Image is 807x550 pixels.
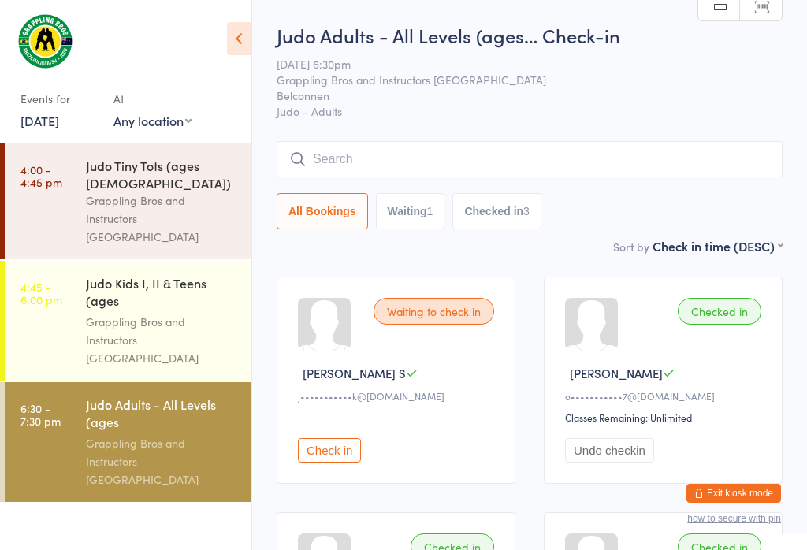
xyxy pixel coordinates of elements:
div: o•••••••••••7@[DOMAIN_NAME] [565,389,766,403]
button: Exit kiosk mode [686,484,781,503]
time: 6:30 - 7:30 pm [20,402,61,427]
button: Waiting1 [376,193,445,229]
div: Judo Kids I, II & Teens (ages [DEMOGRAPHIC_DATA]) [86,274,238,313]
input: Search [277,141,783,177]
button: Undo checkin [565,438,654,463]
div: Judo Adults - All Levels (ages [DEMOGRAPHIC_DATA]+) [86,396,238,434]
a: 4:45 -6:00 pmJudo Kids I, II & Teens (ages [DEMOGRAPHIC_DATA])Grappling Bros and Instructors [GEO... [5,261,251,381]
div: Checked in [678,298,761,325]
button: Check in [298,438,361,463]
h2: Judo Adults - All Levels (ages… Check-in [277,22,783,48]
span: [DATE] 6:30pm [277,56,758,72]
span: Judo - Adults [277,103,783,119]
span: Grappling Bros and Instructors [GEOGRAPHIC_DATA] [277,72,758,87]
div: Grappling Bros and Instructors [GEOGRAPHIC_DATA] [86,434,238,489]
div: 1 [427,205,433,217]
button: how to secure with pin [687,513,781,524]
a: 4:00 -4:45 pmJudo Tiny Tots (ages [DEMOGRAPHIC_DATA])Grappling Bros and Instructors [GEOGRAPHIC_D... [5,143,251,259]
span: [PERSON_NAME] S [303,365,406,381]
div: Judo Tiny Tots (ages [DEMOGRAPHIC_DATA]) [86,157,238,191]
div: j•••••••••••k@[DOMAIN_NAME] [298,389,499,403]
a: 6:30 -7:30 pmJudo Adults - All Levels (ages [DEMOGRAPHIC_DATA]+)Grappling Bros and Instructors [G... [5,382,251,502]
div: Grappling Bros and Instructors [GEOGRAPHIC_DATA] [86,313,238,367]
div: 3 [523,205,530,217]
img: Grappling Bros Belconnen [16,12,75,70]
div: Events for [20,86,98,112]
label: Sort by [613,239,649,255]
time: 4:45 - 6:00 pm [20,281,62,306]
span: Belconnen [277,87,758,103]
div: Check in time (DESC) [653,237,783,255]
div: At [113,86,192,112]
time: 4:00 - 4:45 pm [20,163,62,188]
span: [PERSON_NAME] [570,365,663,381]
a: [DATE] [20,112,59,129]
button: All Bookings [277,193,368,229]
div: Any location [113,112,192,129]
div: Grappling Bros and Instructors [GEOGRAPHIC_DATA] [86,191,238,246]
div: Classes Remaining: Unlimited [565,411,766,424]
div: Waiting to check in [374,298,494,325]
button: Checked in3 [452,193,541,229]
